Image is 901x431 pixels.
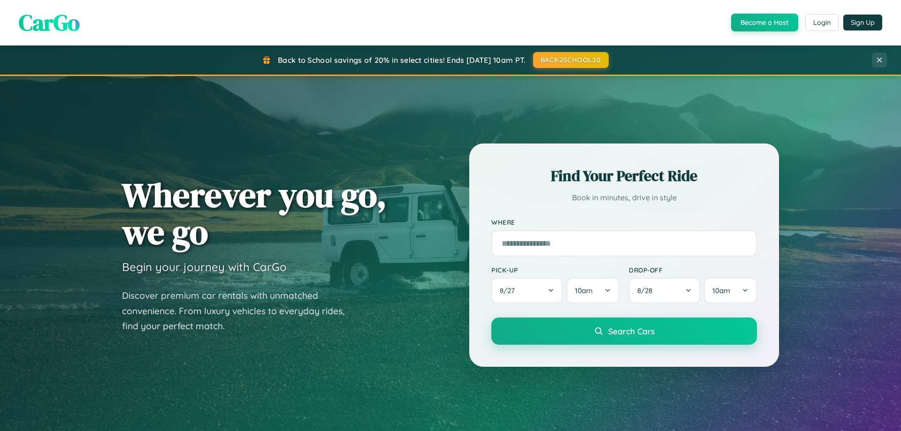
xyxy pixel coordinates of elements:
button: 10am [704,278,757,303]
button: 10am [566,278,619,303]
button: Become a Host [731,14,798,31]
button: 8/27 [491,278,563,303]
label: Pick-up [491,266,619,274]
h2: Find Your Perfect Ride [491,166,757,186]
span: Back to School savings of 20% in select cities! Ends [DATE] 10am PT. [278,55,526,65]
button: BACK2SCHOOL20 [533,52,609,68]
button: Sign Up [843,15,882,30]
span: Search Cars [608,326,655,336]
h1: Wherever you go, we go [122,176,387,250]
button: Login [805,14,839,31]
p: Book in minutes, drive in style [491,191,757,204]
button: 8/28 [629,278,700,303]
button: Search Cars [491,318,757,345]
h3: Begin your journey with CarGo [122,260,287,274]
span: 8 / 27 [500,286,519,295]
span: 10am [575,286,593,295]
span: 8 / 28 [637,286,657,295]
span: 10am [712,286,730,295]
label: Drop-off [629,266,757,274]
label: Where [491,219,757,227]
p: Discover premium car rentals with unmatched convenience. From luxury vehicles to everyday rides, ... [122,288,357,334]
span: CarGo [19,7,80,38]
